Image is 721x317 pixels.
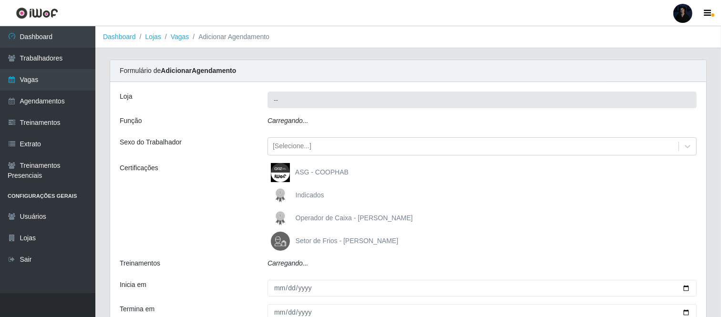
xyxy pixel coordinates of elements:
strong: Adicionar Agendamento [161,67,236,74]
a: Lojas [145,33,161,41]
a: Vagas [171,33,189,41]
div: Formulário de [110,60,706,82]
div: [Selecione...] [273,142,311,152]
li: Adicionar Agendamento [189,32,269,42]
label: Treinamentos [120,258,160,268]
img: Setor de Frios - QA João Câmara [271,232,294,251]
span: ASG - COOPHAB [295,168,349,176]
i: Carregando... [268,117,309,124]
label: Loja [120,92,132,102]
label: Termina em [120,304,154,314]
img: CoreUI Logo [16,7,58,19]
label: Sexo do Trabalhador [120,137,182,147]
img: Operador de Caixa - Queiroz Atacadão [271,209,294,228]
span: Indicados [296,191,324,199]
span: Operador de Caixa - [PERSON_NAME] [296,214,413,222]
i: Carregando... [268,259,309,267]
label: Certificações [120,163,158,173]
nav: breadcrumb [95,26,721,48]
a: Dashboard [103,33,136,41]
label: Função [120,116,142,126]
span: Setor de Frios - [PERSON_NAME] [296,237,399,245]
img: ASG - COOPHAB [271,163,294,182]
label: Inicia em [120,280,146,290]
img: Indicados [271,186,294,205]
input: 00/00/0000 [268,280,697,297]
